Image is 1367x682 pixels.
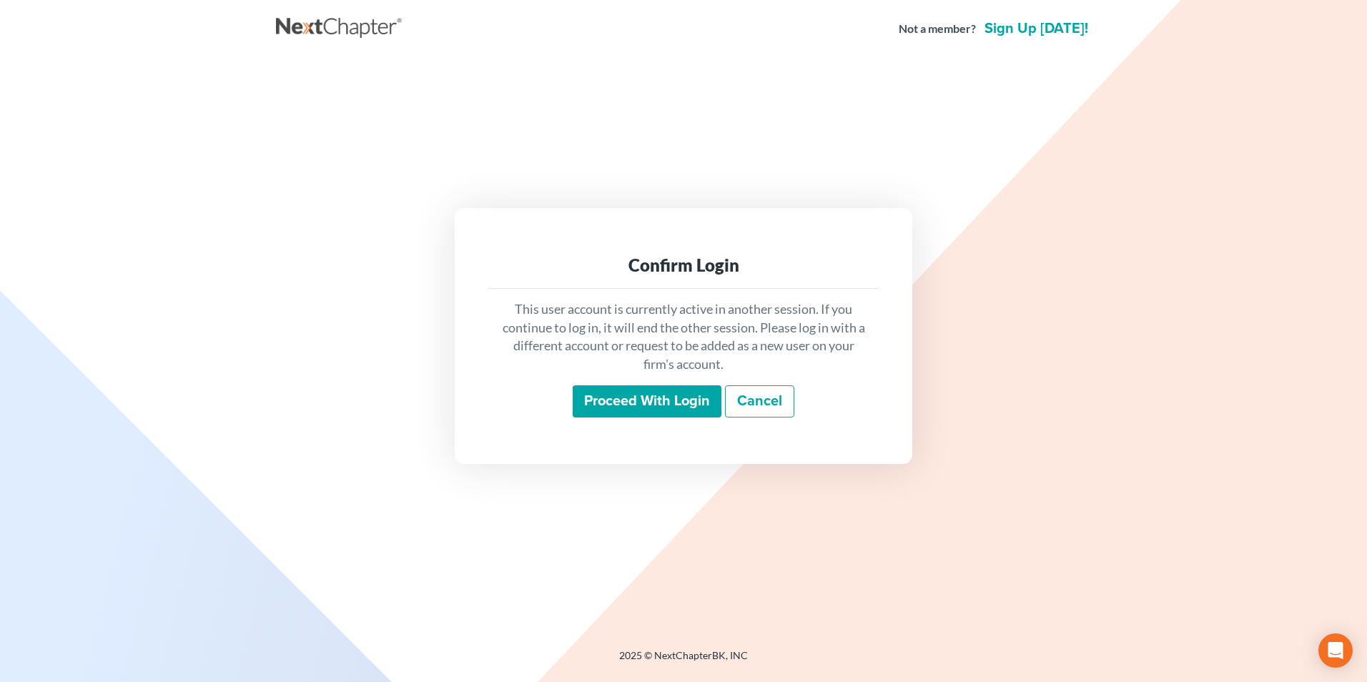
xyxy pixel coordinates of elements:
div: Confirm Login [500,254,867,277]
div: 2025 © NextChapterBK, INC [276,648,1091,674]
input: Proceed with login [573,385,721,418]
a: Cancel [725,385,794,418]
strong: Not a member? [899,21,976,37]
a: Sign up [DATE]! [982,21,1091,36]
div: Open Intercom Messenger [1318,633,1353,668]
p: This user account is currently active in another session. If you continue to log in, it will end ... [500,300,867,374]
